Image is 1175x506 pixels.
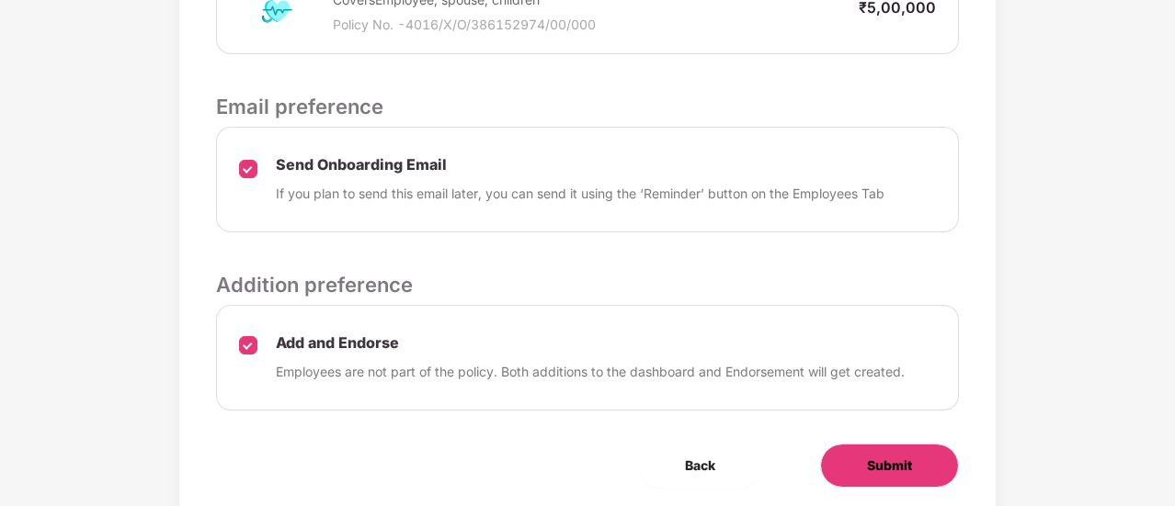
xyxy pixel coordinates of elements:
button: Back [639,444,761,488]
p: If you plan to send this email later, you can send it using the ‘Reminder’ button on the Employee... [276,184,884,204]
p: Add and Endorse [276,333,905,353]
p: Employees are not part of the policy. Both additions to the dashboard and Endorsement will get cr... [276,362,905,382]
button: Submit [820,444,959,488]
p: Send Onboarding Email [276,155,884,174]
span: Back [685,455,715,476]
p: Addition preference [216,269,959,300]
p: Email preference [216,91,959,122]
span: Submit [867,455,912,476]
p: Policy No. - 4016/X/O/386152974/00/000 [333,15,596,35]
